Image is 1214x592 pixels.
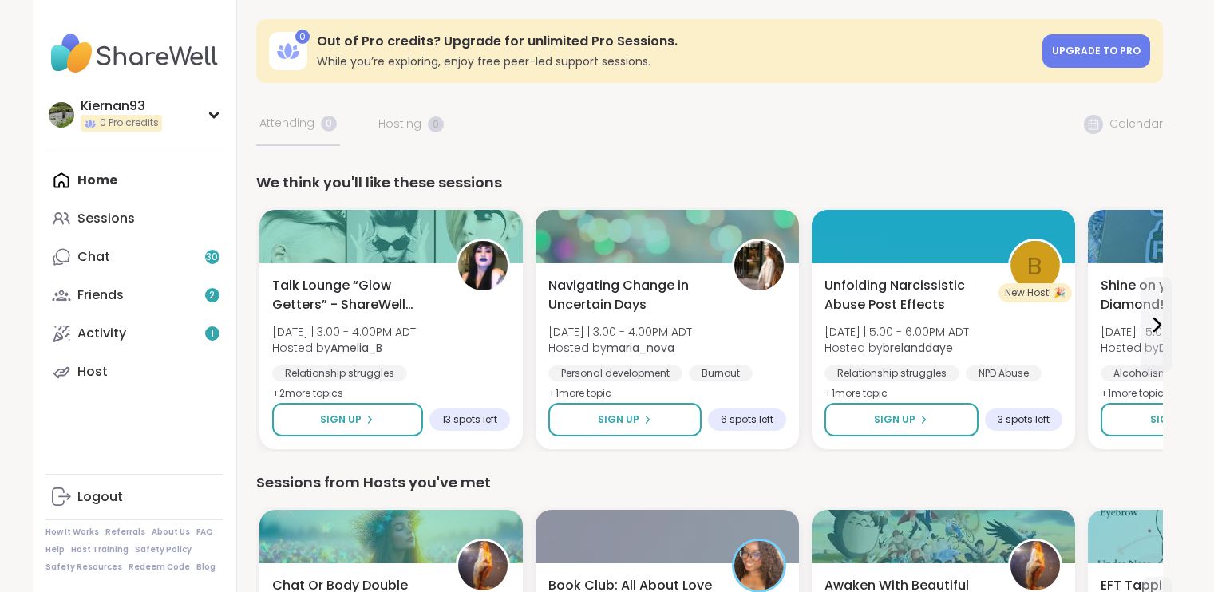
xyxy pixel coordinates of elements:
[77,325,126,342] div: Activity
[734,241,784,290] img: maria_nova
[45,527,99,538] a: How It Works
[1052,44,1141,57] span: Upgrade to Pro
[1150,412,1192,427] span: Sign Up
[49,102,74,128] img: Kiernan93
[883,340,953,356] b: brelanddaye
[824,340,969,356] span: Hosted by
[135,544,192,555] a: Safety Policy
[272,340,416,356] span: Hosted by
[211,327,214,341] span: 1
[548,340,692,356] span: Hosted by
[81,97,162,115] div: Kiernan93
[330,340,382,356] b: Amelia_B
[272,276,438,314] span: Talk Lounge “Glow Getters” - ShareWell Sisters
[824,403,979,436] button: Sign Up
[45,544,65,555] a: Help
[45,199,223,238] a: Sessions
[548,324,692,340] span: [DATE] | 3:00 - 4:00PM ADT
[77,248,110,266] div: Chat
[45,238,223,276] a: Chat30
[100,116,159,130] span: 0 Pro credits
[71,544,129,555] a: Host Training
[734,541,784,590] img: BrianaJanae
[458,241,508,290] img: Amelia_B
[458,541,508,590] img: lyssa
[272,324,416,340] span: [DATE] | 3:00 - 4:00PM ADT
[272,365,407,381] div: Relationship struggles
[77,210,135,227] div: Sessions
[256,172,1163,194] div: We think you'll like these sessions
[1042,34,1150,68] a: Upgrade to Pro
[548,403,702,436] button: Sign Up
[77,286,124,304] div: Friends
[152,527,190,538] a: About Us
[320,412,362,427] span: Sign Up
[45,26,223,81] img: ShareWell Nav Logo
[824,365,959,381] div: Relationship struggles
[209,289,215,302] span: 2
[721,413,773,426] span: 6 spots left
[998,283,1072,302] div: New Host! 🎉
[442,413,497,426] span: 13 spots left
[196,527,213,538] a: FAQ
[45,478,223,516] a: Logout
[689,365,753,381] div: Burnout
[77,488,123,506] div: Logout
[256,472,1163,494] div: Sessions from Hosts you've met
[206,251,218,264] span: 30
[1027,247,1042,285] span: b
[824,324,969,340] span: [DATE] | 5:00 - 6:00PM ADT
[77,363,108,381] div: Host
[317,33,1033,50] h3: Out of Pro credits? Upgrade for unlimited Pro Sessions.
[824,276,991,314] span: Unfolding Narcissistic Abuse Post Effects
[45,353,223,391] a: Host
[272,403,423,436] button: Sign Up
[998,413,1050,426] span: 3 spots left
[548,276,714,314] span: Navigating Change in Uncertain Days
[1010,541,1060,590] img: lyssa
[45,562,122,573] a: Safety Resources
[295,30,310,44] div: 0
[598,412,639,427] span: Sign Up
[548,365,682,381] div: Personal development
[874,412,915,427] span: Sign Up
[105,527,145,538] a: Referrals
[45,276,223,314] a: Friends2
[317,53,1033,69] h3: While you’re exploring, enjoy free peer-led support sessions.
[45,314,223,353] a: Activity1
[966,365,1042,381] div: NPD Abuse
[1101,365,1181,381] div: Alcoholism
[196,562,216,573] a: Blog
[607,340,674,356] b: maria_nova
[129,562,190,573] a: Redeem Code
